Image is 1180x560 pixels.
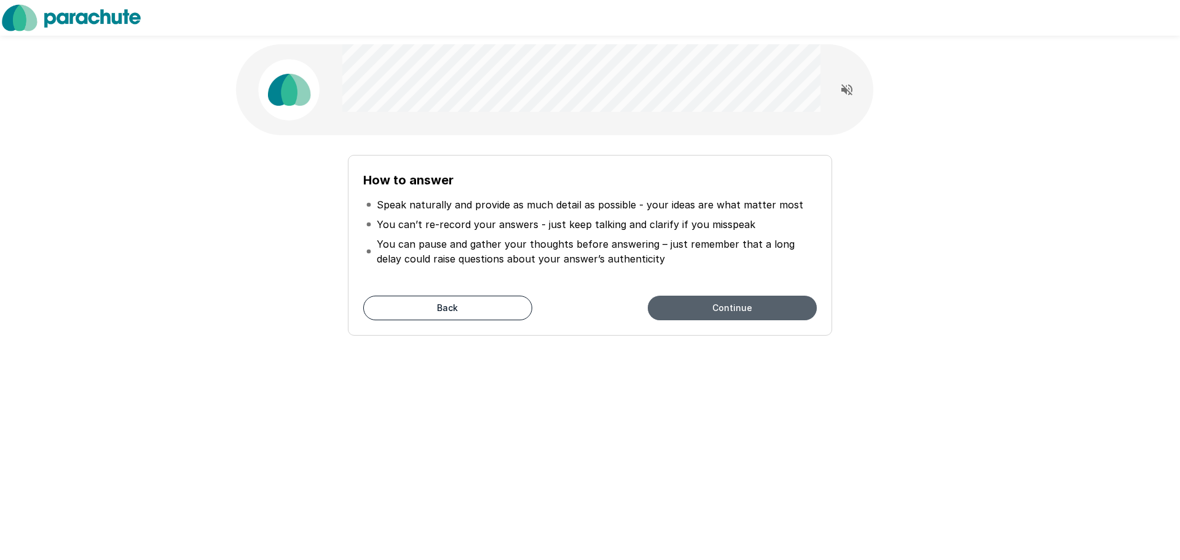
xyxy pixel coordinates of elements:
button: Back [363,296,532,320]
p: Speak naturally and provide as much detail as possible - your ideas are what matter most [377,197,803,212]
button: Read questions aloud [835,77,859,102]
p: You can’t re-record your answers - just keep talking and clarify if you misspeak [377,217,755,232]
b: How to answer [363,173,454,187]
p: You can pause and gather your thoughts before answering – just remember that a long delay could r... [377,237,814,266]
button: Continue [648,296,817,320]
img: parachute_avatar.png [258,59,320,120]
